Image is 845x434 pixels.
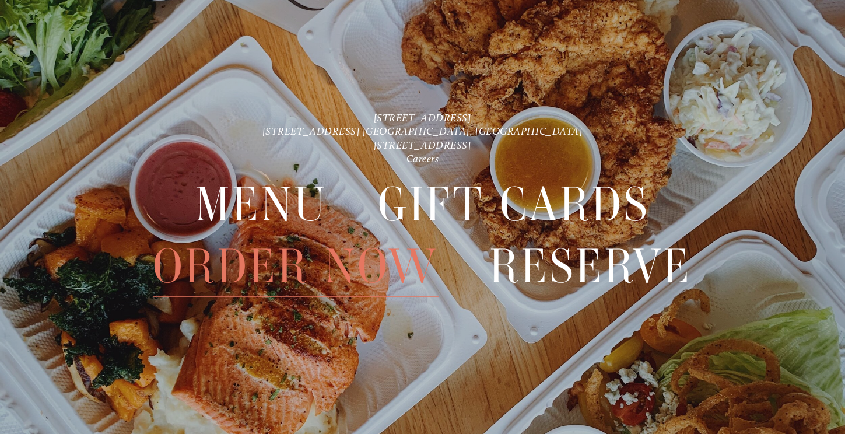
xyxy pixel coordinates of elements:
a: Order Now [153,236,439,296]
span: Order Now [153,236,439,297]
a: [STREET_ADDRESS] [374,139,472,151]
span: Gift Cards [378,174,650,235]
a: [STREET_ADDRESS] [GEOGRAPHIC_DATA], [GEOGRAPHIC_DATA] [262,125,583,138]
span: Menu [195,174,327,235]
span: Reserve [489,236,692,297]
a: Gift Cards [378,174,650,235]
a: Menu [195,174,327,235]
a: [STREET_ADDRESS] [374,111,472,124]
a: Reserve [489,236,692,296]
a: Careers [406,152,439,164]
